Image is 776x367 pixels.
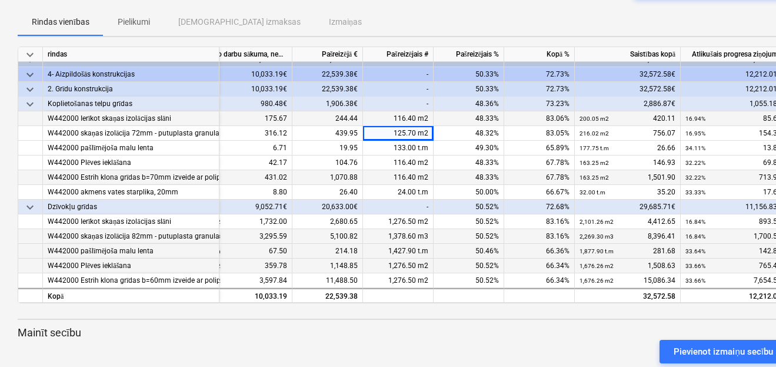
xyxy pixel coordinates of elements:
small: 16.84% [685,233,705,240]
div: W442000 Plēves ieklāšana [48,259,214,273]
small: 2,269.30 m3 [579,233,614,240]
div: 15,086.34 [579,273,675,288]
p: Rindas vienības [32,16,89,28]
div: 1,906.38€ [292,97,363,111]
small: 33.64% [685,248,705,254]
div: 83.16% [504,229,575,244]
div: 66.36% [504,244,575,259]
div: 8.80 [191,185,287,200]
div: W442000 skaņas izolācija 72mm - putuplasta granulas ar saistvielu (mašīnas recepte: putuplasta gr... [48,126,214,141]
div: 35.20 [579,185,675,200]
div: Pašreizējais # [363,47,434,62]
div: 72.68% [504,200,575,214]
div: 1,276.50 m2 [363,259,434,273]
div: W442000 Plēves ieklāšana [48,156,214,170]
small: 32.22% [685,174,705,181]
div: 48.33% [434,170,504,185]
div: 3,295.59 [191,229,287,244]
div: 83.16% [504,214,575,229]
div: 1,276.50 m2 [363,214,434,229]
div: - [363,200,434,214]
span: keyboard_arrow_down [23,68,37,82]
div: 48.33% [434,111,504,126]
div: 3,597.84 [191,273,287,288]
div: W442000 Estrih klona grīdas b=60mm izveide ar polipropilena šķiedru (180g/0,2m3) [48,273,214,288]
div: 104.76 [292,156,363,170]
small: 16.95% [685,130,705,137]
div: 6.71 [191,141,287,156]
div: 420.11 [579,111,675,126]
div: 1,501.90 [579,170,675,185]
div: 72.73% [504,67,575,82]
div: 5,100.82 [292,229,363,244]
div: 83.05% [504,126,575,141]
div: 1,148.85 [292,259,363,273]
div: 4,412.65 [579,214,675,229]
div: Kopā % [504,47,575,62]
div: 48.36% [434,97,504,111]
div: 67.50 [191,244,287,259]
div: 359.78 [191,259,287,273]
div: 83.06% [504,111,575,126]
div: 1,378.60 m3 [363,229,434,244]
div: 67.78% [504,156,575,170]
div: rindas [43,47,219,62]
small: 2,101.26 m2 [579,219,614,225]
div: 26.40 [292,185,363,200]
div: 281.68 [579,244,675,259]
span: keyboard_arrow_down [23,82,37,97]
div: 22,539.38€ [292,67,363,82]
div: 50.52% [434,259,504,273]
div: - [363,67,434,82]
div: 756.07 [579,126,675,141]
div: 72.73% [504,82,575,97]
div: Izpilde no darbu sākuma, neskaitot kārtējā mēneša izpildi [186,47,292,62]
div: Kopā [43,288,219,303]
div: Pašreizējā € [292,47,363,62]
div: 19.95 [292,141,363,156]
div: 2,886.87€ [575,97,681,111]
div: 24.00 t.m [363,185,434,200]
div: 49.30% [434,141,504,156]
div: 50.52% [434,214,504,229]
div: 26.66 [579,141,675,156]
div: 10,033.19€ [186,82,292,97]
div: 73.23% [504,97,575,111]
div: 2. Grīdu konstrukcija [48,82,214,97]
div: 50.52% [434,273,504,288]
div: 980.48€ [186,97,292,111]
small: 34.11% [685,145,705,151]
div: 8,396.41 [579,229,675,244]
div: 32,572.58€ [575,82,681,97]
div: Pievienot izmaiņu secību [674,344,773,359]
div: 66.67% [504,185,575,200]
div: 4- Aizpildošās konstrukcijas [48,67,214,82]
div: 214.18 [292,244,363,259]
div: - [363,97,434,111]
div: 29,685.71€ [575,200,681,214]
p: Pielikumi [118,16,150,28]
div: W442000 pašlīmējoša malu lenta [48,141,214,156]
span: keyboard_arrow_down [23,200,37,214]
div: 1,276.50 m2 [363,273,434,288]
div: 133.00 t.m [363,141,434,156]
div: 22,539.38 [292,288,363,303]
div: Dzīvokļu grīdas [48,200,214,214]
div: 244.44 [292,111,363,126]
div: 66.34% [504,259,575,273]
span: keyboard_arrow_down [23,48,37,62]
div: 116.40 m2 [363,170,434,185]
div: 50.52% [434,229,504,244]
div: 22,539.38€ [292,82,363,97]
div: 20,633.00€ [292,200,363,214]
small: 32.00 t.m [579,189,605,196]
small: 33.66% [685,263,705,269]
div: 50.46% [434,244,504,259]
div: 1,427.90 t.m [363,244,434,259]
div: 67.78% [504,170,575,185]
div: 316.12 [191,126,287,141]
div: 65.89% [504,141,575,156]
div: W442000 skaņas izolācija 82mm - putuplasta granulas ar saistvielu (mašīnas recepte: putuplasta gr... [48,229,214,244]
div: 10,033.19 [191,289,287,304]
span: keyboard_arrow_down [23,97,37,111]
